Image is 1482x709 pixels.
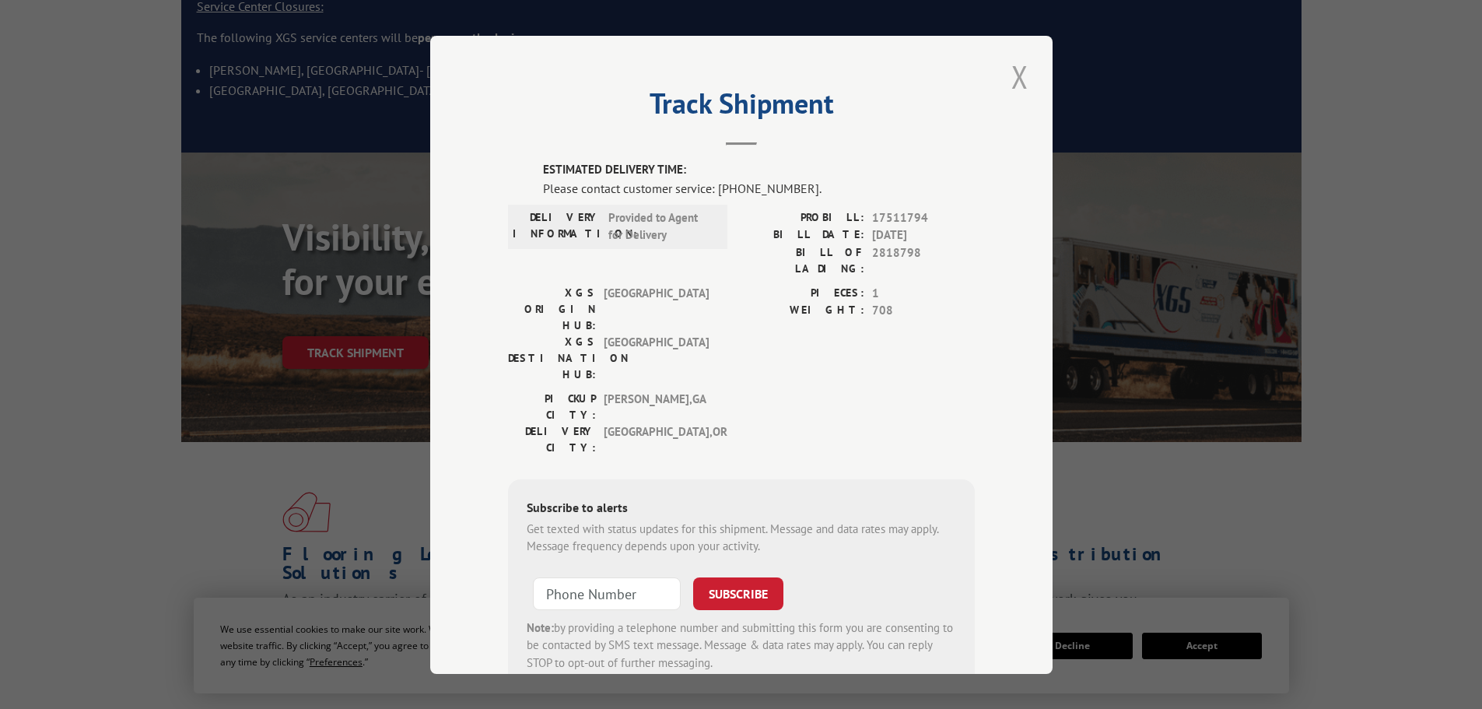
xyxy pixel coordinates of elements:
[604,284,709,333] span: [GEOGRAPHIC_DATA]
[527,520,956,555] div: Get texted with status updates for this shipment. Message and data rates may apply. Message frequ...
[508,333,596,382] label: XGS DESTINATION HUB:
[533,577,681,609] input: Phone Number
[872,302,975,320] span: 708
[527,497,956,520] div: Subscribe to alerts
[872,209,975,226] span: 17511794
[604,333,709,382] span: [GEOGRAPHIC_DATA]
[527,619,956,672] div: by providing a telephone number and submitting this form you are consenting to be contacted by SM...
[1007,55,1033,98] button: Close modal
[741,302,864,320] label: WEIGHT:
[604,423,709,455] span: [GEOGRAPHIC_DATA] , OR
[508,423,596,455] label: DELIVERY CITY:
[604,390,709,423] span: [PERSON_NAME] , GA
[543,161,975,179] label: ESTIMATED DELIVERY TIME:
[741,226,864,244] label: BILL DATE:
[872,244,975,276] span: 2818798
[508,93,975,122] h2: Track Shipment
[508,284,596,333] label: XGS ORIGIN HUB:
[741,284,864,302] label: PIECES:
[872,226,975,244] span: [DATE]
[527,619,554,634] strong: Note:
[693,577,783,609] button: SUBSCRIBE
[741,244,864,276] label: BILL OF LADING:
[872,284,975,302] span: 1
[508,390,596,423] label: PICKUP CITY:
[741,209,864,226] label: PROBILL:
[608,209,713,244] span: Provided to Agent for Delivery
[513,209,601,244] label: DELIVERY INFORMATION:
[543,178,975,197] div: Please contact customer service: [PHONE_NUMBER].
